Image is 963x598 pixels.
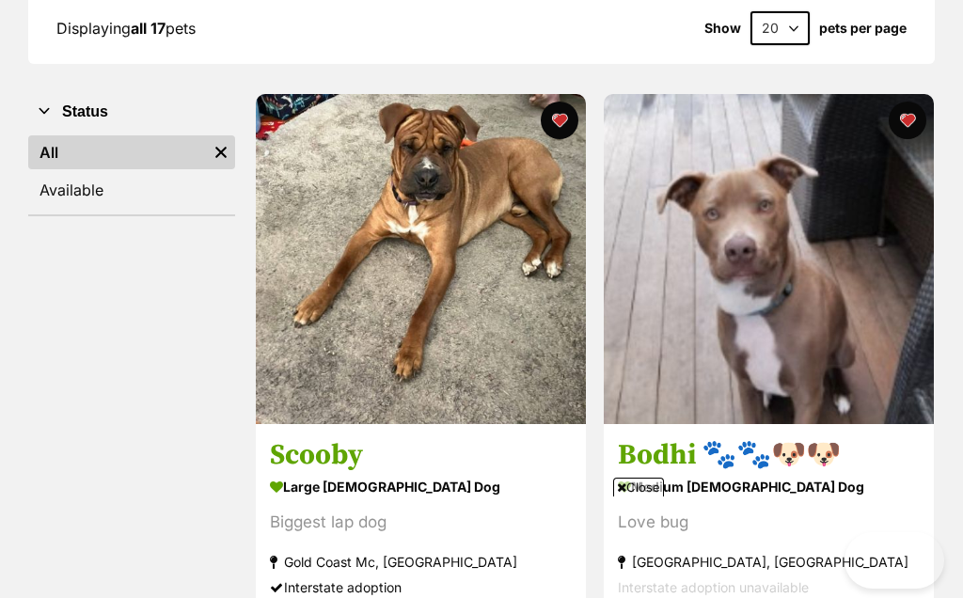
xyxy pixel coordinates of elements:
[270,437,572,473] h3: Scooby
[819,21,907,36] label: pets per page
[845,532,944,589] iframe: Help Scout Beacon - Open
[704,21,741,36] span: Show
[56,19,196,38] span: Displaying pets
[618,473,920,500] div: medium [DEMOGRAPHIC_DATA] Dog
[207,135,235,169] a: Remove filter
[541,102,578,139] button: favourite
[888,102,925,139] button: favourite
[28,132,235,214] div: Status
[270,473,572,500] div: large [DEMOGRAPHIC_DATA] Dog
[613,478,664,496] span: Close
[28,100,235,124] button: Status
[256,94,586,424] img: Scooby
[28,173,235,207] a: Available
[28,135,207,169] a: All
[604,94,934,424] img: Bodhi 🐾🐾🐶🐶
[131,19,166,38] strong: all 17
[25,504,938,589] iframe: Advertisement
[618,437,920,473] h3: Bodhi 🐾🐾🐶🐶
